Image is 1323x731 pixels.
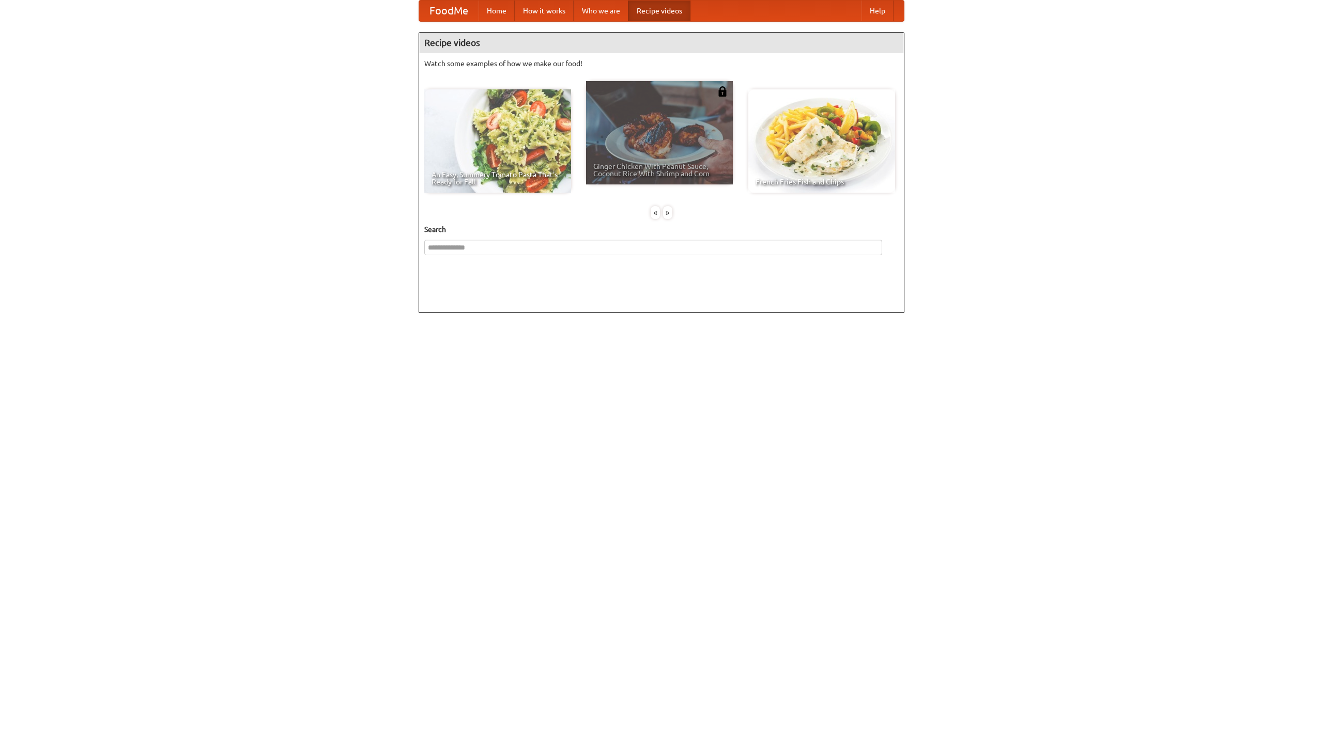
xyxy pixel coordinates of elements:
[515,1,574,21] a: How it works
[651,206,660,219] div: «
[574,1,628,21] a: Who we are
[717,86,728,97] img: 483408.png
[424,58,899,69] p: Watch some examples of how we make our food!
[628,1,690,21] a: Recipe videos
[862,1,894,21] a: Help
[756,178,888,185] span: French Fries Fish and Chips
[432,171,564,185] span: An Easy, Summery Tomato Pasta That's Ready for Fall
[419,33,904,53] h4: Recipe videos
[479,1,515,21] a: Home
[424,89,571,193] a: An Easy, Summery Tomato Pasta That's Ready for Fall
[419,1,479,21] a: FoodMe
[663,206,672,219] div: »
[424,224,899,235] h5: Search
[748,89,895,193] a: French Fries Fish and Chips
